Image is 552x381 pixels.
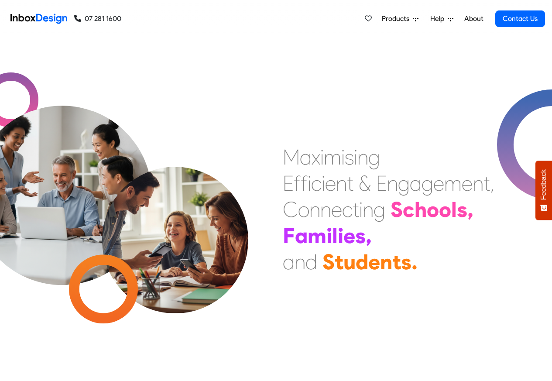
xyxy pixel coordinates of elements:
div: n [380,249,392,275]
div: f [294,170,301,196]
div: a [295,223,308,249]
div: u [343,249,356,275]
div: g [374,196,385,223]
div: , [490,170,494,196]
div: e [433,170,444,196]
div: t [392,249,401,275]
a: About [462,10,486,27]
div: s [401,249,411,275]
div: e [368,249,380,275]
a: Products [378,10,422,27]
div: n [320,196,331,223]
div: i [354,144,357,170]
div: n [387,170,398,196]
div: x [312,144,320,170]
div: i [322,170,325,196]
div: S [322,249,335,275]
div: o [439,196,451,223]
div: t [483,170,490,196]
div: Maximising Efficient & Engagement, Connecting Schools, Families, and Students. [283,144,494,275]
div: E [283,170,294,196]
a: 07 281 1600 [74,14,121,24]
div: h [415,196,427,223]
div: F [283,223,295,249]
div: c [342,196,353,223]
div: i [338,223,343,249]
button: Feedback - Show survey [535,161,552,220]
a: Contact Us [495,10,545,27]
span: Products [382,14,413,24]
div: e [462,170,473,196]
div: e [331,196,342,223]
div: s [355,223,366,249]
div: e [343,223,355,249]
div: , [467,196,473,223]
div: C [283,196,298,223]
span: Help [430,14,448,24]
div: l [332,223,338,249]
div: i [341,144,345,170]
div: g [422,170,433,196]
div: i [320,144,324,170]
div: n [473,170,483,196]
div: t [335,249,343,275]
div: & [359,170,371,196]
div: a [300,144,312,170]
div: n [309,196,320,223]
a: Help [427,10,457,27]
div: s [345,144,354,170]
div: a [410,170,422,196]
div: d [305,249,317,275]
div: n [336,170,347,196]
div: n [363,196,374,223]
div: n [357,144,368,170]
div: s [457,196,467,223]
div: t [353,196,359,223]
div: a [283,249,295,275]
div: , [366,223,372,249]
div: g [398,170,410,196]
div: . [411,249,418,275]
div: E [376,170,387,196]
div: t [347,170,353,196]
div: M [283,144,300,170]
div: o [298,196,309,223]
div: m [324,144,341,170]
div: S [391,196,403,223]
div: c [311,170,322,196]
div: i [359,196,363,223]
div: d [356,249,368,275]
div: i [308,170,311,196]
div: g [368,144,380,170]
div: m [308,223,326,249]
div: l [451,196,457,223]
div: m [444,170,462,196]
div: n [295,249,305,275]
span: Feedback [540,169,548,200]
div: o [427,196,439,223]
div: e [325,170,336,196]
div: c [403,196,415,223]
img: parents_with_child.png [84,130,267,313]
div: i [326,223,332,249]
div: f [301,170,308,196]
